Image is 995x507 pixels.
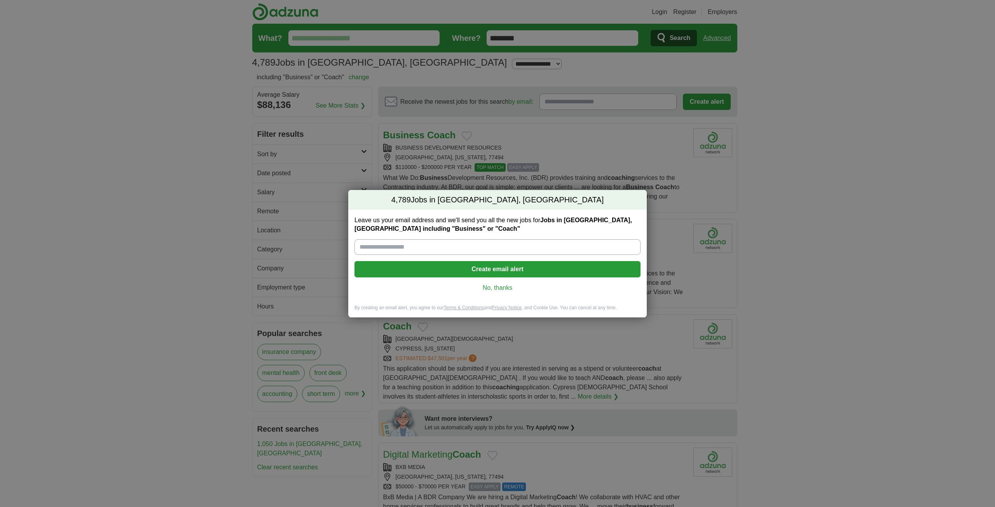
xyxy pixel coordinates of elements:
a: No, thanks [361,284,634,292]
a: Privacy Notice [492,305,522,310]
button: Create email alert [354,261,641,277]
label: Leave us your email address and we'll send you all the new jobs for [354,216,641,233]
div: By creating an email alert, you agree to our and , and Cookie Use. You can cancel at any time. [348,305,647,317]
a: Terms & Conditions [443,305,484,310]
span: 4,789 [391,195,411,206]
h2: Jobs in [GEOGRAPHIC_DATA], [GEOGRAPHIC_DATA] [348,190,647,210]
